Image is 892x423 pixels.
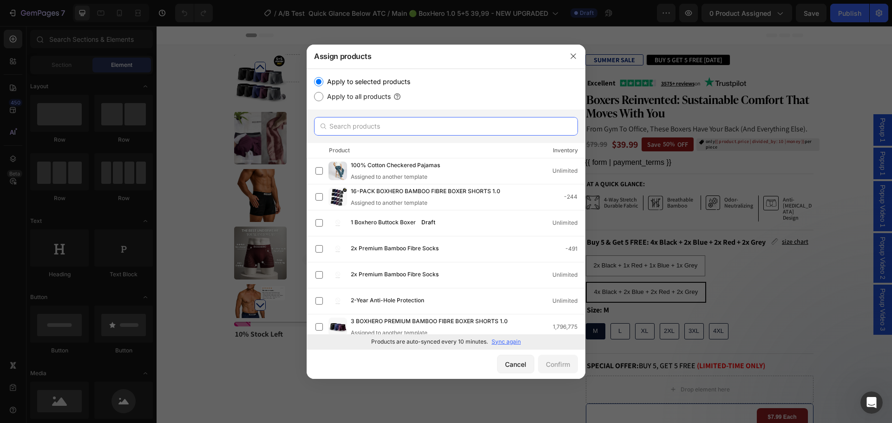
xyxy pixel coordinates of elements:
[611,388,640,394] strong: $7.99 Each
[549,113,662,124] span: only per piece
[430,335,656,345] p: Buy 5, Get 5 FREE
[462,301,465,308] span: L
[721,159,731,202] span: Popup Video 1
[463,49,500,65] img: gempages_491320059759690869-8fead70a-9dab-4e15-8019-51ecbeddbe9f.png
[351,161,440,171] span: 100% Cotton Checkered Pajamas
[429,211,610,222] legend: Buy 5 & Get 5 FREE: 4x Black + 2x Blue + 2x Red + 2x Grey
[78,143,131,196] img: Black Boxer
[860,391,883,414] iframe: Intercom live chat
[430,153,656,163] p: At a quick glance:
[351,329,523,337] div: Assigned to another template
[351,270,439,280] span: 2x Premium Bamboo Fibre Socks
[328,214,347,232] img: product-img
[505,54,538,61] u: 3575+ reviews
[429,65,663,94] h1: Boxers Reinvented: Sustainable Comfort That Moves With You
[98,273,109,285] button: Carousel Next Arrow
[329,146,350,155] div: Product
[538,355,578,373] button: Confirm
[351,218,416,228] span: 1 Boxhero Buttock Boxer
[371,338,488,346] p: Products are auto-synced every 10 minutes.
[79,303,126,313] strong: 10% stock left
[328,240,347,258] img: product-img
[721,262,731,305] span: Popup Video 3
[553,322,585,332] div: 1,796,775
[429,113,452,124] div: $79.99
[351,296,424,306] span: 2-Year Anti-Hole Protection
[328,292,347,310] img: product-img
[564,192,585,202] div: -244
[485,301,492,308] span: XL
[565,244,585,254] div: -491
[505,54,544,61] span: on
[328,318,347,336] img: product-img
[351,244,439,254] span: 2x Premium Bamboo Fibre Socks
[354,303,406,313] strong: offer ends soon
[351,173,455,181] div: Assigned to another template
[626,170,656,195] p: anti-[MEDICAL_DATA] design
[307,44,561,68] div: Assign products
[78,86,131,139] img: GIF
[524,360,573,367] div: Drop element here
[497,355,534,373] button: Cancel
[552,296,585,306] div: Unlimited
[568,170,597,182] p: odor- neutralizing
[546,359,570,369] div: Confirm
[328,266,347,284] img: product-img
[429,279,453,290] legend: Size: M
[323,91,391,102] label: Apply to all products
[437,30,479,38] strong: SUMMER SALE
[505,113,519,123] div: 50%
[436,301,441,308] span: M
[431,52,459,61] span: Excellent
[721,125,731,150] span: Popup 1
[430,98,651,108] span: from gym to office, these boxers have your back (and everything else).
[307,69,585,349] div: />
[492,338,521,346] p: Sync again
[351,317,508,327] span: 3 BOXHERO PREMIUM BAMBOO FIBRE BOXER SHORTS 1.0
[454,111,482,125] div: $39.99
[498,30,565,38] p: BUY 5 GET 5 FREE [DATE]
[351,187,500,197] span: 16-PACK BOXHERO BAMBOO FIBRE BOXER SHORTS 1.0
[328,188,347,206] img: product-img
[552,218,585,228] div: Unlimited
[505,52,544,61] a: 3575+ reviewson
[519,113,533,124] div: OFF
[505,359,526,369] div: Cancel
[430,335,482,345] strong: SPECIAL OFFER:
[721,92,731,116] span: Popup 1
[323,76,410,87] label: Apply to selected products
[507,301,518,308] span: 2XL
[540,335,609,345] strong: (Limited-Time Only)
[437,236,541,243] span: 2x Black + 1x Red + 1x Blue + 1x Grey
[314,117,578,136] input: Search products
[438,262,542,269] span: 4x Black + 2x Blue + 2x Red + 2x Grey
[98,36,109,47] button: Carousel Back Arrow
[532,301,543,308] span: 3XL
[615,211,652,220] a: size chart
[557,301,567,308] span: 4XL
[548,51,590,61] img: gempages_491320059759690869-f2ab390a-662e-4a0e-bf4c-237bc7b9d578.svg
[351,199,515,207] div: Assigned to another template
[625,211,652,220] p: size chart
[553,146,578,155] div: Inventory
[78,28,131,81] img: Buy 5 Get 5 Free
[558,112,648,118] span: {{ product.price | divided_by: 10 | money }}
[418,218,439,227] div: Draft
[429,131,663,142] div: {{ form | payment_terms }}
[489,113,505,124] div: Save
[552,270,585,280] div: Unlimited
[143,28,407,292] img: Buy 5 Get 5 Free
[721,211,731,254] span: Popup Video 2
[552,166,585,176] div: Unlimited
[511,170,537,182] p: breathable bamboo
[447,170,482,182] p: 4-way stretch durable fabric
[328,162,347,180] img: product-img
